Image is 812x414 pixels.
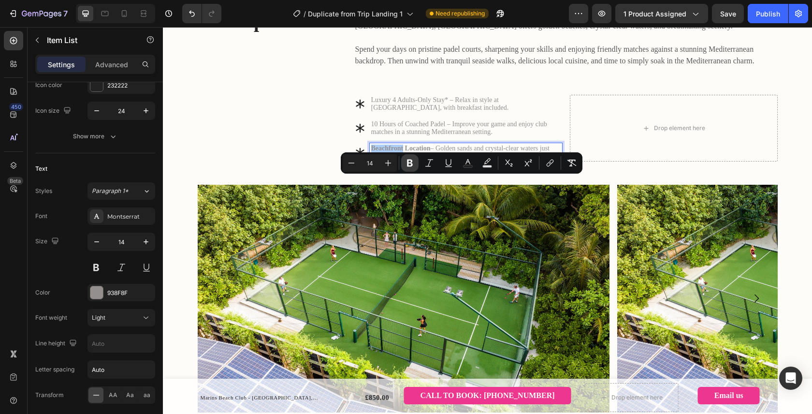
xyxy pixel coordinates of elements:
div: Styles [35,187,52,195]
img: gempages_578463111875396219-02feea0d-6ec4-4067-8da2-7568581f43d8.jpg [35,158,447,385]
div: Text [35,164,47,173]
input: Auto [88,335,155,352]
span: Save [720,10,736,18]
p: Advanced [95,59,128,70]
div: Font weight [35,313,67,322]
span: Duplicate from Trip Landing 1 [308,9,403,19]
span: / [304,9,306,19]
div: Icon color [35,81,62,89]
p: CALL TO BOOK: [PHONE_NUMBER] [257,364,391,374]
p: Luxury 4 Adults-Only Stay* – Relax in style at [GEOGRAPHIC_DATA], with breakfast included. [208,69,398,85]
span: Aa [126,391,134,399]
div: Font [35,212,47,221]
div: Drop element here [449,367,500,374]
strong: Beachfront Location [208,118,268,125]
span: Paragraph 1* [92,187,129,195]
p: Item List [47,34,129,46]
button: Paragraph 1* [87,182,155,200]
p: 7 [63,8,68,19]
div: Letter spacing [35,365,74,374]
div: Rich Text Editor. Editing area: main [207,92,399,110]
button: Light [87,309,155,326]
div: Color [35,288,50,297]
div: 938F8F [107,289,153,297]
a: Email us [535,360,597,378]
iframe: Design area [163,27,812,414]
div: Line height [35,337,79,350]
p: 10 Hours of Coached Padel – Improve your game and enjoy club matches in a stunning Mediterranean ... [208,93,398,109]
button: Carousel Next Arrow [580,258,607,285]
a: CALL TO BOOK: [PHONE_NUMBER] [241,360,408,378]
div: Open Intercom Messenger [779,367,802,390]
p: – Golden sands and crystal-clear waters just steps from your hotel. [208,118,398,133]
div: Beta [7,177,23,185]
div: Rich Text Editor. Editing area: main [207,116,399,134]
button: 1 product assigned [615,4,708,23]
div: 450 [9,103,23,111]
div: 232222 [107,81,153,90]
p: Email us [551,364,580,374]
input: Auto [88,361,155,378]
button: Show more [35,128,155,145]
div: Show more [73,132,118,141]
div: Transform [35,391,64,399]
button: Save [712,4,744,23]
div: Undo/Redo [182,4,221,23]
div: Montserrat [107,212,153,221]
span: Spend your days on pristine padel courts, sharpening your skills and enjoying friendly matches ag... [192,18,592,38]
div: Rich Text Editor. Editing area: main [207,68,399,86]
span: Need republishing [435,9,485,18]
button: Carousel Back Arrow [43,258,70,285]
div: Size [35,235,61,248]
span: AA [109,391,117,399]
button: 7 [4,4,72,23]
span: 1 product assigned [623,9,686,19]
div: £850.00 [201,365,227,377]
div: Editor contextual toolbar [341,152,582,174]
div: Icon size [35,104,73,118]
div: Publish [756,9,780,19]
button: Publish [748,4,788,23]
div: Drop element here [491,97,542,105]
span: aa [144,391,150,399]
span: Light [92,314,105,321]
p: Settings [48,59,75,70]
